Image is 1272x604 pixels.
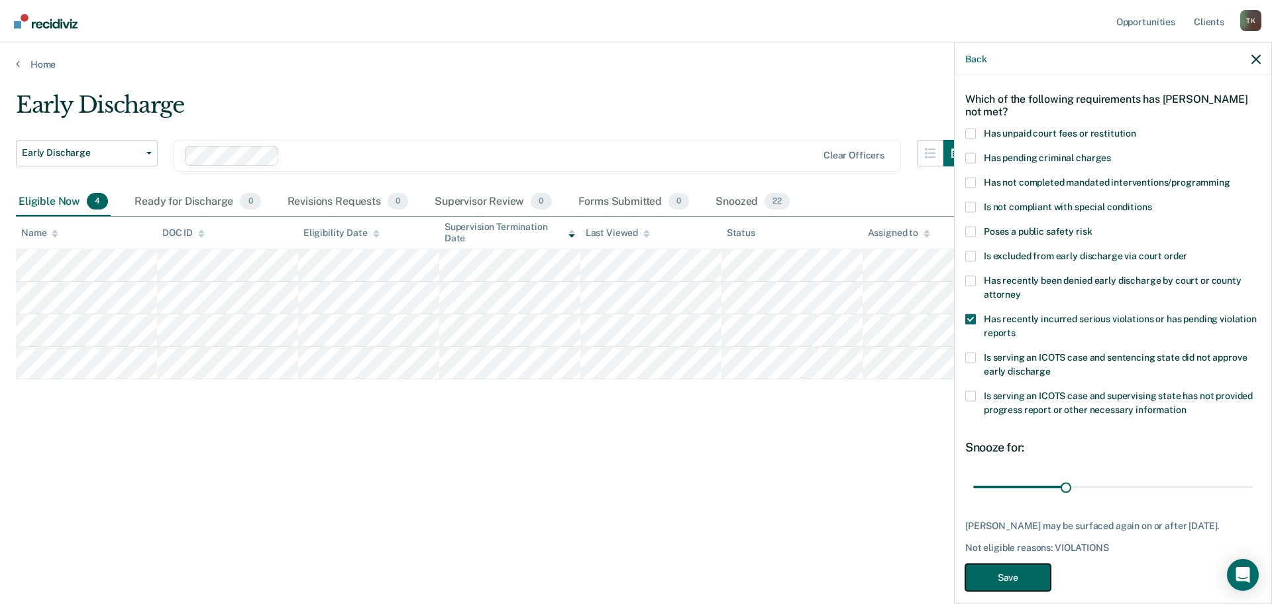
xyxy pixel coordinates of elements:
[984,176,1230,187] span: Has not completed mandated interventions/programming
[727,227,755,239] div: Status
[576,188,692,217] div: Forms Submitted
[531,193,551,210] span: 0
[965,542,1261,554] div: Not eligible reasons: VIOLATIONS
[984,152,1111,162] span: Has pending criminal charges
[87,193,108,210] span: 4
[432,188,555,217] div: Supervisor Review
[965,564,1051,591] button: Save
[132,188,263,217] div: Ready for Discharge
[1240,10,1261,31] div: T K
[965,520,1261,531] div: [PERSON_NAME] may be surfaced again on or after [DATE].
[984,127,1136,138] span: Has unpaid court fees or restitution
[240,193,260,210] span: 0
[388,193,408,210] span: 0
[16,91,970,129] div: Early Discharge
[984,274,1242,299] span: Has recently been denied early discharge by court or county attorney
[984,225,1092,236] span: Poses a public safety risk
[1227,559,1259,591] div: Open Intercom Messenger
[22,147,141,158] span: Early Discharge
[668,193,689,210] span: 0
[965,53,986,64] button: Back
[984,201,1151,211] span: Is not compliant with special conditions
[823,150,884,161] div: Clear officers
[162,227,205,239] div: DOC ID
[285,188,411,217] div: Revisions Requests
[14,14,78,29] img: Recidiviz
[16,188,111,217] div: Eligible Now
[765,193,790,210] span: 22
[984,313,1257,337] span: Has recently incurred serious violations or has pending violation reports
[445,221,575,244] div: Supervision Termination Date
[713,188,792,217] div: Snoozed
[984,250,1187,261] span: Is excluded from early discharge via court order
[16,58,1256,70] a: Home
[965,82,1261,128] div: Which of the following requirements has [PERSON_NAME] not met?
[21,227,58,239] div: Name
[303,227,380,239] div: Eligibility Date
[586,227,650,239] div: Last Viewed
[965,440,1261,454] div: Snooze for:
[984,351,1247,376] span: Is serving an ICOTS case and sentencing state did not approve early discharge
[868,227,930,239] div: Assigned to
[984,390,1253,414] span: Is serving an ICOTS case and supervising state has not provided progress report or other necessar...
[1240,10,1261,31] button: Profile dropdown button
